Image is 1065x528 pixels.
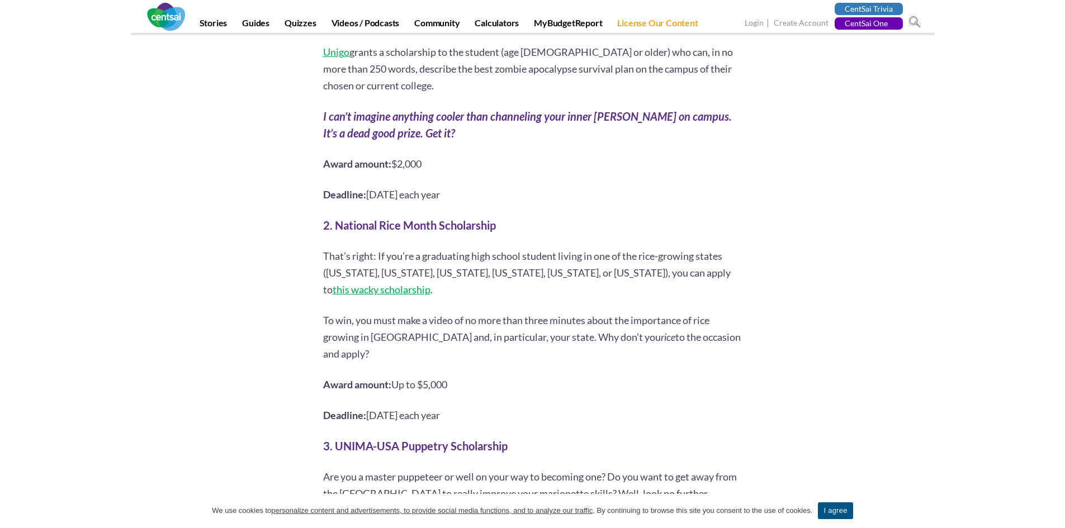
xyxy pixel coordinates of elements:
a: Stories [193,17,234,33]
span: To win, you must make a video of no more than three minutes about the importance of rice growing ... [323,314,709,343]
span: | [765,17,772,30]
b: 2. National Rice Month Scholarship [323,218,496,232]
a: Guides [235,17,276,33]
a: I agree [1045,505,1057,516]
b: 3. UNIMA-USA Puppetry Scholarship [323,439,508,453]
span: [DATE] each year [366,409,440,421]
span: $2,000 [391,158,422,170]
span: rice [661,331,675,343]
a: Unigo [323,46,349,58]
img: CentSai [147,3,185,31]
span: Up to $5,000 [391,378,447,391]
span: grants a scholarship to the student (age [DEMOGRAPHIC_DATA] or older) who can, in no more than 25... [323,46,733,92]
b: Award amount: [323,378,391,391]
span: Are you a master puppeteer or well on your way to becoming one? Do you want to get away from the ... [323,470,737,500]
u: personalize content and advertisements, to provide social media functions, and to analyze our tra... [271,506,593,515]
a: CentSai One [835,17,903,30]
b: Award amount: [323,158,391,170]
a: this wacky scholarship [333,283,430,296]
a: MyBudgetReport [527,17,609,33]
a: CentSai Trivia [835,3,903,15]
i: I can’t imagine anything cooler than channeling your inner [PERSON_NAME] on campus. It’s a dead g... [323,110,732,140]
span: We use cookies to . By continuing to browse this site you consent to the use of cookies. [212,505,812,516]
span: . [430,283,433,296]
b: Deadline: [323,188,366,201]
a: Login [745,18,764,30]
span: That’s right: If you’re a graduating high school student living in one of the rice-growing states... [323,250,731,296]
b: Deadline: [323,409,366,421]
a: License Our Content [610,17,704,33]
a: Calculators [468,17,526,33]
a: Videos / Podcasts [325,17,406,33]
a: Community [408,17,466,33]
a: Create Account [774,18,829,30]
a: Quizzes [278,17,323,33]
a: I agree [818,502,853,519]
span: [DATE] each year [366,188,440,201]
